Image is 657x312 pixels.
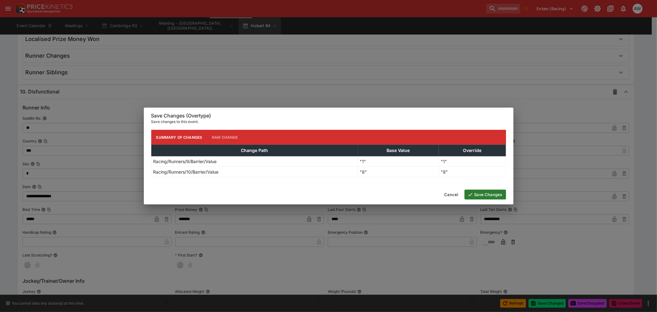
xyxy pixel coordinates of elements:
[358,167,439,177] td: "8"
[464,190,506,199] button: Save Changes
[358,145,439,156] th: Base Value
[358,156,439,167] td: "1"
[153,158,217,165] p: Racing/Runners/9/Barrier/Value
[439,156,506,167] td: "1"
[207,130,243,145] button: Raw Change
[151,145,358,156] th: Change Path
[151,130,207,145] button: Summary of Changes
[153,169,219,175] p: Racing/Runners/10/Barrier/Value
[151,119,506,125] p: Save changes to this event.
[151,113,506,119] h6: Save Changes (Overtype)
[439,145,506,156] th: Override
[441,190,462,199] button: Cancel
[439,167,506,177] td: "8"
